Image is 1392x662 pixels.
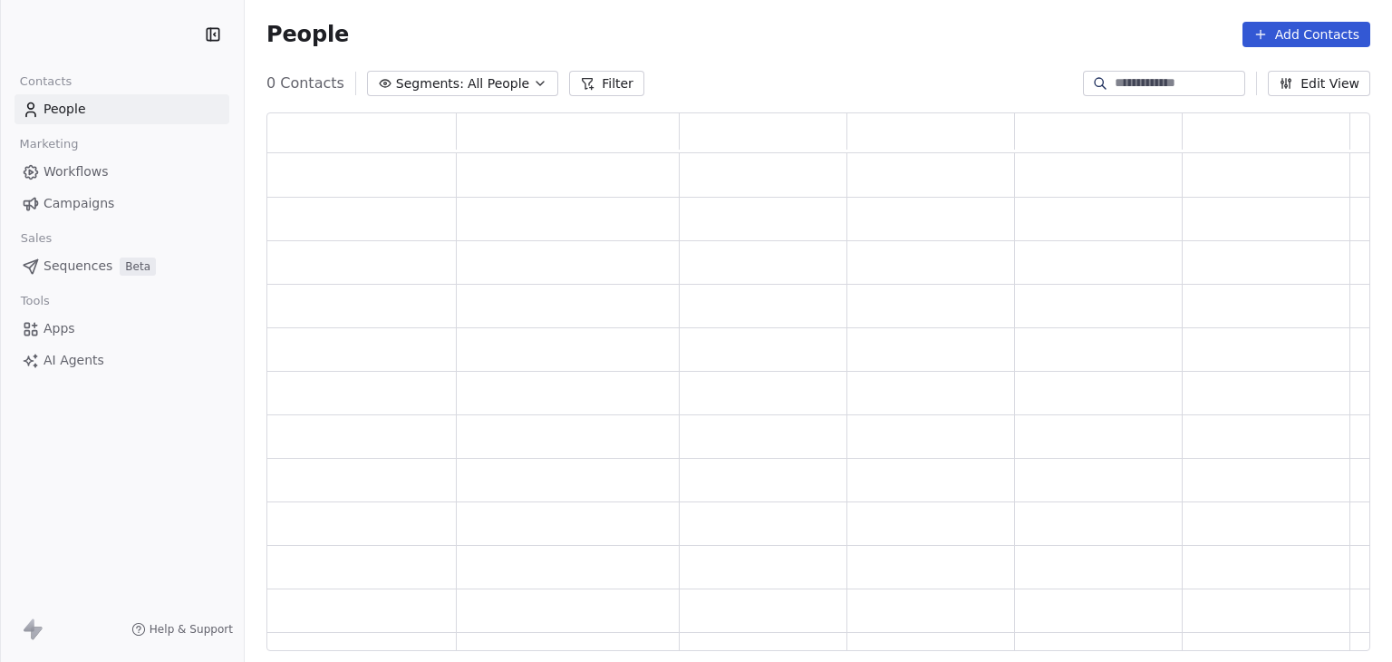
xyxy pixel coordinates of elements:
button: Filter [569,71,644,96]
span: Segments: [396,74,464,93]
a: Campaigns [14,189,229,219]
span: People [266,21,349,48]
span: Sequences [43,257,112,276]
button: Edit View [1268,71,1370,96]
span: Help & Support [150,622,233,637]
span: Marketing [12,131,86,158]
span: Campaigns [43,194,114,213]
span: Sales [13,225,60,252]
button: Add Contacts [1242,22,1370,47]
span: All People [468,74,529,93]
span: Workflows [43,162,109,181]
span: Apps [43,319,75,338]
a: AI Agents [14,346,229,375]
a: Apps [14,314,229,344]
span: People [43,100,86,119]
span: 0 Contacts [266,73,344,94]
a: People [14,94,229,124]
span: AI Agents [43,351,104,370]
span: Tools [13,287,57,315]
a: SequencesBeta [14,251,229,281]
a: Workflows [14,157,229,187]
span: Beta [120,258,156,276]
a: Help & Support [131,622,233,637]
span: Contacts [12,68,80,95]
